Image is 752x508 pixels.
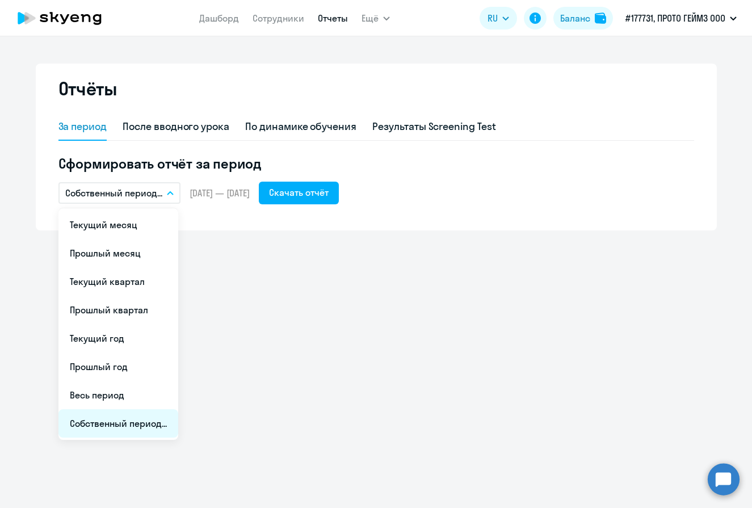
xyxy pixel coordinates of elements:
[58,119,107,134] div: За период
[58,154,694,173] h5: Сформировать отчёт за период
[553,7,613,30] button: Балансbalance
[318,12,348,24] a: Отчеты
[199,12,239,24] a: Дашборд
[253,12,304,24] a: Сотрудники
[488,11,498,25] span: RU
[362,11,379,25] span: Ещё
[620,5,742,32] button: #177731, ПРОТО ГЕЙМЗ ООО
[362,7,390,30] button: Ещё
[625,11,725,25] p: #177731, ПРОТО ГЕЙМЗ ООО
[58,182,180,204] button: Собственный период...
[595,12,606,24] img: balance
[58,77,117,100] h2: Отчёты
[259,182,339,204] button: Скачать отчёт
[190,187,250,199] span: [DATE] — [DATE]
[123,119,229,134] div: После вводного урока
[269,186,329,199] div: Скачать отчёт
[65,186,162,200] p: Собственный период...
[480,7,517,30] button: RU
[245,119,356,134] div: По динамике обучения
[58,208,178,440] ul: Ещё
[372,119,496,134] div: Результаты Screening Test
[560,11,590,25] div: Баланс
